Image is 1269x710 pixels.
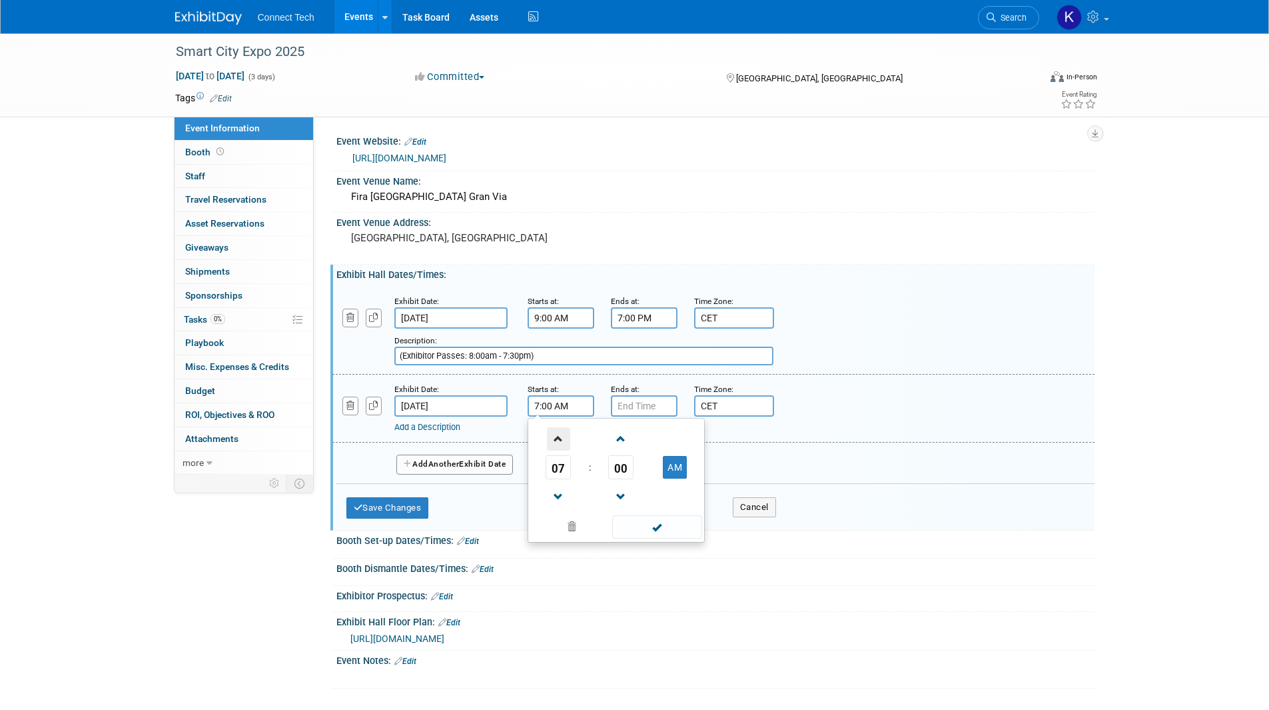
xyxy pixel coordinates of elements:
a: Edit [457,537,479,546]
span: Pick Minute [608,455,634,479]
a: [URL][DOMAIN_NAME] [350,633,444,644]
a: Search [978,6,1039,29]
span: (3 days) [247,73,275,81]
a: ROI, Objectives & ROO [175,403,313,427]
input: Time Zone [694,307,774,329]
a: Staff [175,165,313,188]
span: Connect Tech [258,12,314,23]
input: Start Time [528,307,594,329]
span: Shipments [185,266,230,277]
img: ExhibitDay [175,11,242,25]
input: Start Time [528,395,594,417]
span: Asset Reservations [185,218,264,229]
input: End Time [611,395,677,417]
a: Increment Hour [546,421,571,455]
span: Search [996,13,1027,23]
a: Sponsorships [175,284,313,307]
div: Event Venue Name: [336,171,1094,188]
a: Edit [404,137,426,147]
span: Booth not reserved yet [214,147,226,157]
span: Tasks [184,314,225,325]
a: Giveaways [175,236,313,259]
a: Edit [472,565,494,574]
div: Event Venue Address: [336,213,1094,229]
a: [URL][DOMAIN_NAME] [352,153,446,163]
a: more [175,451,313,475]
small: Time Zone: [694,297,733,306]
small: Starts at: [528,385,559,394]
div: Event Format [961,69,1098,89]
span: Sponsorships [185,290,242,301]
small: Time Zone: [694,385,733,394]
span: Booth [185,147,226,157]
span: to [204,71,216,81]
small: Ends at: [611,297,639,306]
span: more [183,457,204,468]
span: ROI, Objectives & ROO [185,409,274,420]
a: Done [611,519,703,537]
span: Event Information [185,123,260,133]
a: Booth [175,141,313,164]
a: Misc. Expenses & Credits [175,355,313,379]
button: AddAnotherExhibit Date [396,455,514,475]
button: Save Changes [346,497,429,519]
a: Event Information [175,117,313,140]
td: Tags [175,91,232,105]
span: [DATE] [DATE] [175,70,245,82]
a: Asset Reservations [175,212,313,235]
input: End Time [611,307,677,329]
div: Smart City Expo 2025 [171,40,1019,64]
div: In-Person [1066,72,1097,82]
span: [GEOGRAPHIC_DATA], [GEOGRAPHIC_DATA] [736,73,903,83]
a: Decrement Hour [546,479,571,513]
small: Starts at: [528,297,559,306]
div: Booth Set-up Dates/Times: [336,531,1094,548]
div: Exhibit Hall Floor Plan: [336,612,1094,629]
a: Clear selection [531,518,614,537]
input: Date [394,307,508,329]
div: Exhibit Hall Dates/Times: [336,265,1094,281]
span: Staff [185,171,205,181]
div: Event Website: [336,131,1094,149]
a: Add a Description [394,422,460,432]
button: Committed [410,70,490,84]
span: Attachments [185,433,238,444]
a: Budget [175,379,313,403]
img: Format-Inperson.png [1051,71,1064,82]
a: Playbook [175,331,313,355]
div: Event Rating [1060,91,1096,98]
a: Tasks0% [175,308,313,331]
span: Giveaways [185,242,228,253]
td: : [586,455,594,479]
small: Description: [394,336,437,345]
span: Pick Hour [546,455,571,479]
input: Description [394,347,773,365]
a: Increment Minute [608,421,634,455]
input: Date [394,395,508,417]
span: Travel Reservations [185,194,266,205]
div: Event Notes: [336,651,1094,668]
td: Toggle Event Tabs [286,475,313,492]
div: Booth Dismantle Dates/Times: [336,559,1094,576]
div: Exhibitor Prospectus: [336,586,1094,603]
small: Ends at: [611,385,639,394]
div: Fira [GEOGRAPHIC_DATA] Gran Via [346,187,1084,207]
a: Shipments [175,260,313,283]
a: Attachments [175,427,313,451]
span: Misc. Expenses & Credits [185,361,289,372]
a: Edit [438,618,460,627]
a: Edit [210,94,232,103]
span: Another [428,459,460,469]
a: Decrement Minute [608,479,634,513]
input: Time Zone [694,395,774,417]
a: Edit [394,657,416,666]
small: Exhibit Date: [394,385,439,394]
td: Personalize Event Tab Strip [263,475,286,492]
span: Playbook [185,337,224,348]
button: Cancel [733,497,776,517]
small: Exhibit Date: [394,297,439,306]
span: 0% [211,314,225,324]
span: Budget [185,385,215,396]
pre: [GEOGRAPHIC_DATA], [GEOGRAPHIC_DATA] [351,232,637,244]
